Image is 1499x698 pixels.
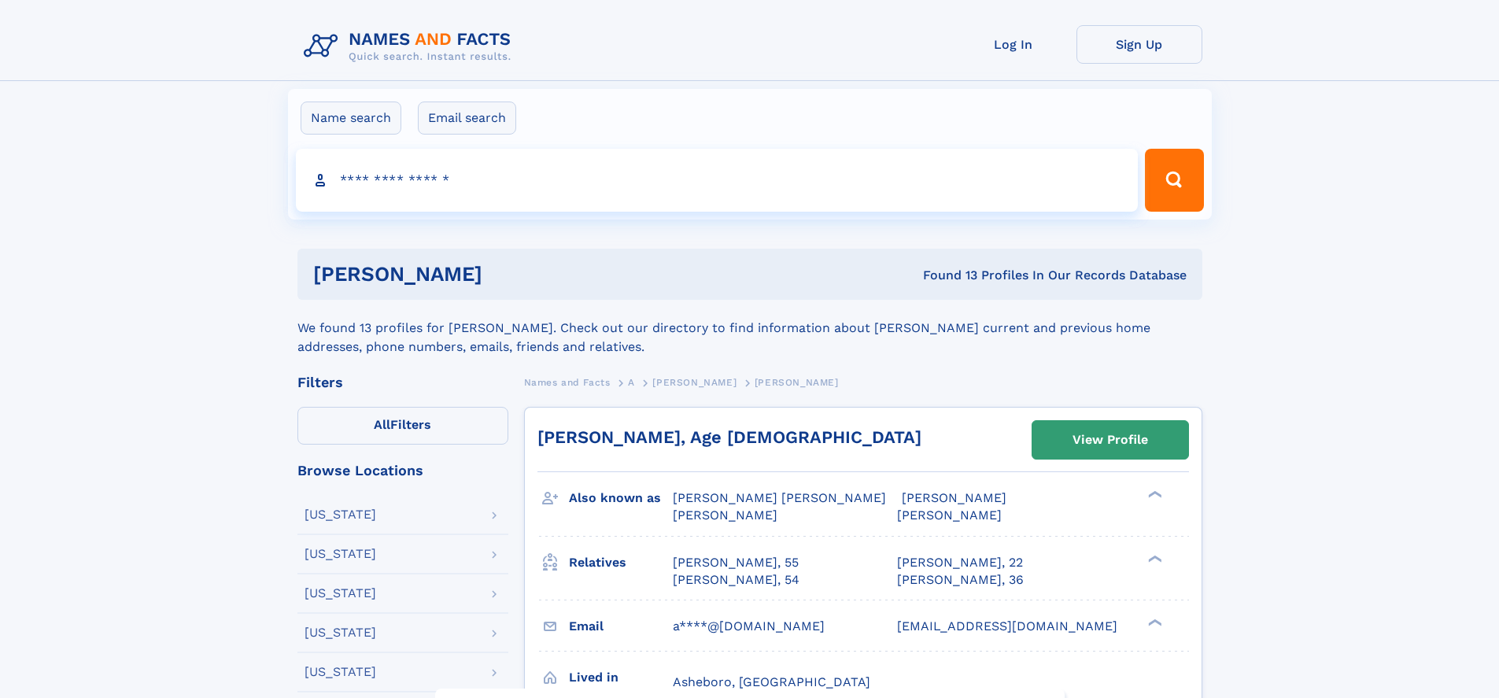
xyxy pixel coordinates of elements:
[652,377,737,388] span: [PERSON_NAME]
[297,407,508,445] label: Filters
[297,463,508,478] div: Browse Locations
[569,613,673,640] h3: Email
[569,549,673,576] h3: Relatives
[1073,422,1148,458] div: View Profile
[1145,149,1203,212] button: Search Button
[628,377,635,388] span: A
[569,485,673,511] h3: Also known as
[1144,553,1163,563] div: ❯
[652,372,737,392] a: [PERSON_NAME]
[305,548,376,560] div: [US_STATE]
[313,264,703,284] h1: [PERSON_NAME]
[673,508,777,523] span: [PERSON_NAME]
[305,508,376,521] div: [US_STATE]
[673,674,870,689] span: Asheboro, [GEOGRAPHIC_DATA]
[297,300,1202,356] div: We found 13 profiles for [PERSON_NAME]. Check out our directory to find information about [PERSON...
[673,571,799,589] a: [PERSON_NAME], 54
[537,427,921,447] a: [PERSON_NAME], Age [DEMOGRAPHIC_DATA]
[305,587,376,600] div: [US_STATE]
[897,554,1023,571] a: [PERSON_NAME], 22
[296,149,1139,212] input: search input
[301,102,401,135] label: Name search
[755,377,839,388] span: [PERSON_NAME]
[673,490,886,505] span: [PERSON_NAME] [PERSON_NAME]
[628,372,635,392] a: A
[305,626,376,639] div: [US_STATE]
[1076,25,1202,64] a: Sign Up
[297,375,508,390] div: Filters
[305,666,376,678] div: [US_STATE]
[297,25,524,68] img: Logo Names and Facts
[1032,421,1188,459] a: View Profile
[902,490,1006,505] span: [PERSON_NAME]
[897,619,1117,633] span: [EMAIL_ADDRESS][DOMAIN_NAME]
[374,417,390,432] span: All
[673,554,799,571] a: [PERSON_NAME], 55
[1144,617,1163,627] div: ❯
[418,102,516,135] label: Email search
[703,267,1187,284] div: Found 13 Profiles In Our Records Database
[524,372,611,392] a: Names and Facts
[569,664,673,691] h3: Lived in
[897,508,1002,523] span: [PERSON_NAME]
[897,571,1024,589] a: [PERSON_NAME], 36
[951,25,1076,64] a: Log In
[1144,489,1163,500] div: ❯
